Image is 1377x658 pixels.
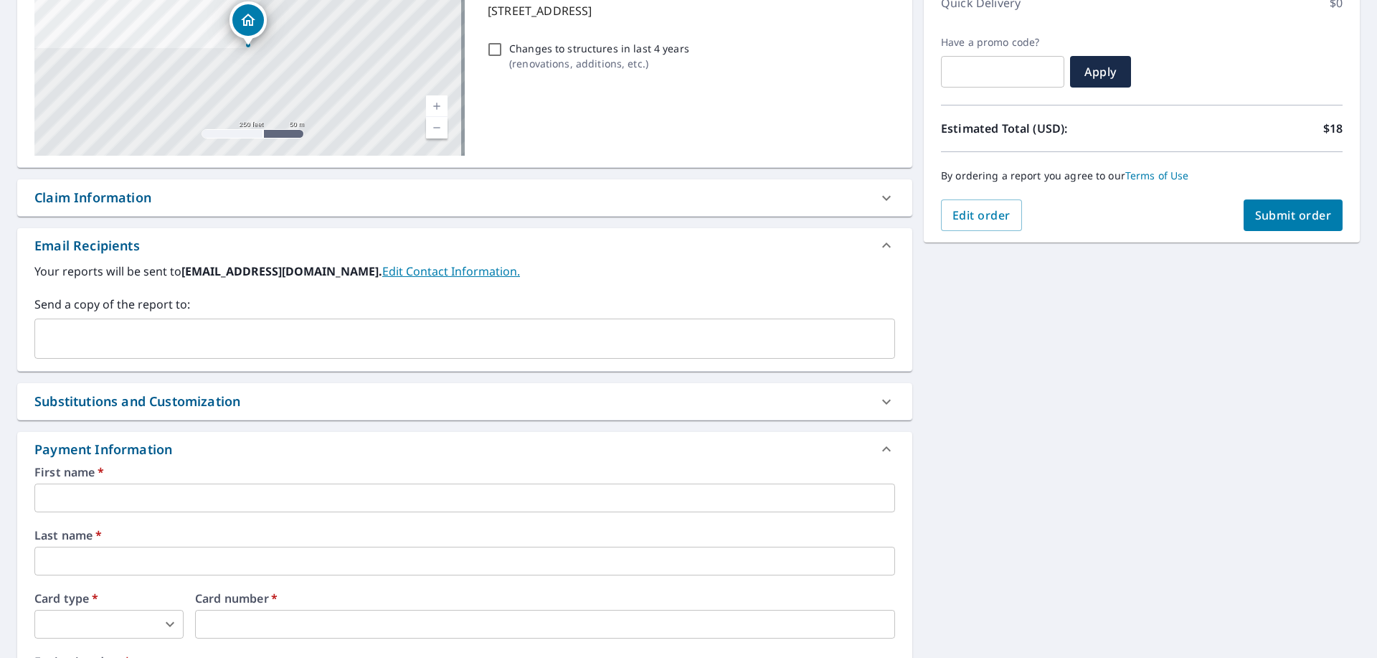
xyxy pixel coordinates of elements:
label: Your reports will be sent to [34,263,895,280]
div: Claim Information [34,188,151,207]
span: Submit order [1255,207,1332,223]
div: Payment Information [17,432,912,466]
div: ​ [34,610,184,639]
a: EditContactInfo [382,263,520,279]
a: Current Level 17, Zoom Out [426,117,448,138]
label: Send a copy of the report to: [34,296,895,313]
div: Payment Information [34,440,178,459]
a: Terms of Use [1125,169,1189,182]
div: Substitutions and Customization [34,392,240,411]
button: Edit order [941,199,1022,231]
label: Have a promo code? [941,36,1064,49]
div: Email Recipients [17,228,912,263]
p: ( renovations, additions, etc. ) [509,56,689,71]
div: Claim Information [17,179,912,216]
p: Changes to structures in last 4 years [509,41,689,56]
label: Last name [34,530,895,541]
a: Current Level 17, Zoom In [426,95,448,117]
p: Estimated Total (USD): [941,120,1142,137]
label: Card number [195,593,895,604]
label: Card type [34,593,184,604]
button: Apply [1070,56,1131,88]
p: [STREET_ADDRESS] [488,2,889,19]
span: Apply [1082,64,1120,80]
p: By ordering a report you agree to our [941,169,1343,182]
label: First name [34,466,895,478]
button: Submit order [1244,199,1343,231]
div: Substitutions and Customization [17,383,912,420]
div: Email Recipients [34,236,140,255]
div: Dropped pin, building 1, Residential property, 2331 S 24th St Omaha, NE 68108 [229,1,267,46]
span: Edit order [952,207,1011,223]
b: [EMAIL_ADDRESS][DOMAIN_NAME]. [181,263,382,279]
p: $18 [1323,120,1343,137]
